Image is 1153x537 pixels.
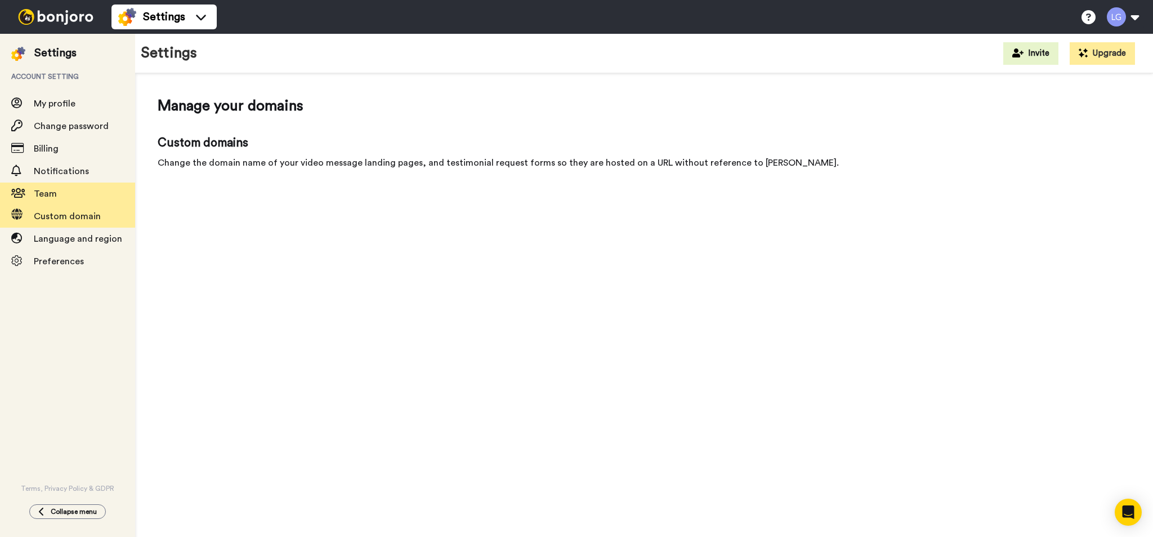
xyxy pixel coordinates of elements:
[34,212,101,221] span: Custom domain
[14,9,98,25] img: bj-logo-header-white.svg
[1070,42,1135,65] button: Upgrade
[34,167,89,176] span: Notifications
[29,504,106,519] button: Collapse menu
[34,99,75,108] span: My profile
[158,156,1130,170] div: Change the domain name of your video message landing pages, and testimonial request forms so they...
[1115,499,1142,526] div: Open Intercom Messenger
[141,45,197,61] h1: Settings
[34,122,109,131] span: Change password
[158,96,1130,117] span: Manage your domains
[1003,42,1058,65] button: Invite
[51,507,97,516] span: Collapse menu
[34,45,77,61] div: Settings
[34,257,84,266] span: Preferences
[143,9,185,25] span: Settings
[158,135,1130,152] span: Custom domains
[11,47,25,61] img: settings-colored.svg
[34,144,59,153] span: Billing
[34,234,122,243] span: Language and region
[118,8,136,26] img: settings-colored.svg
[34,189,57,198] span: Team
